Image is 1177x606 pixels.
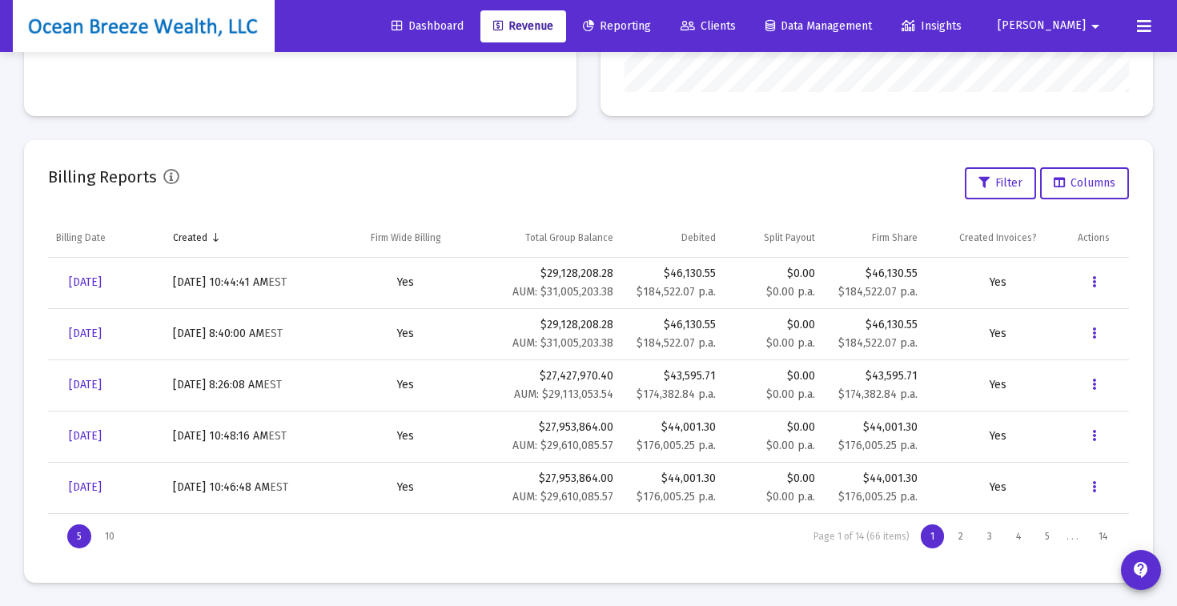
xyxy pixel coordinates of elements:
div: [DATE] 8:40:00 AM [173,326,327,342]
div: Page 14 [1089,524,1117,548]
small: AUM: $31,005,203.38 [512,285,613,299]
small: $0.00 p.a. [766,285,815,299]
div: $46,130.55 [629,317,716,333]
small: $174,382.84 p.a. [637,387,716,401]
a: [DATE] [56,420,114,452]
div: [DATE] 8:26:08 AM [173,377,327,393]
small: AUM: $29,610,085.57 [512,490,613,504]
div: Page 3 [978,524,1002,548]
div: $43,595.71 [629,368,716,384]
h2: Billing Reports [48,164,157,190]
div: $0.00 [732,368,815,403]
small: $174,382.84 p.a. [838,387,918,401]
small: EST [270,480,288,494]
small: $184,522.07 p.a. [637,336,716,350]
small: EST [268,429,287,443]
div: Page Navigation [48,514,1129,559]
div: $27,953,864.00 [484,471,613,505]
small: $176,005.25 p.a. [637,439,716,452]
small: $0.00 p.a. [766,387,815,401]
small: $184,522.07 p.a. [838,336,918,350]
span: Clients [681,19,736,33]
td: Column Firm Share [823,219,926,257]
div: Total Group Balance [525,231,613,244]
div: . . . [1060,531,1085,543]
td: Column Firm Wide Billing [335,219,476,257]
div: [DATE] 10:44:41 AM [173,275,327,291]
td: Column Total Group Balance [476,219,621,257]
div: $27,953,864.00 [484,419,613,454]
div: Yes [343,275,468,291]
small: EST [263,378,282,391]
a: Dashboard [379,10,476,42]
div: Display 10 items on page [95,524,124,548]
small: $176,005.25 p.a. [838,439,918,452]
td: Column Split Payout [724,219,823,257]
div: Yes [343,428,468,444]
div: Yes [934,480,1063,496]
small: AUM: $31,005,203.38 [512,336,613,350]
span: Columns [1054,176,1115,190]
img: Dashboard [25,10,263,42]
button: Filter [965,167,1036,199]
small: AUM: $29,610,085.57 [512,439,613,452]
div: Yes [934,326,1063,342]
td: Column Created Invoices? [926,219,1071,257]
div: Page 4 [1006,524,1030,548]
small: $0.00 p.a. [766,490,815,504]
div: $0.00 [732,419,815,454]
div: $0.00 [732,266,815,300]
small: EST [268,275,287,289]
span: Reporting [583,19,651,33]
div: Data grid [48,219,1129,559]
span: Data Management [765,19,872,33]
div: $44,001.30 [629,419,716,435]
div: $27,427,970.40 [484,368,613,403]
div: $46,130.55 [831,317,918,333]
div: $44,001.30 [831,471,918,487]
mat-icon: arrow_drop_down [1086,10,1105,42]
div: Created [173,231,207,244]
span: [PERSON_NAME] [998,19,1086,33]
small: EST [264,327,283,340]
span: [DATE] [69,480,102,494]
div: Yes [343,377,468,393]
div: $44,001.30 [629,471,716,487]
a: Revenue [480,10,566,42]
small: AUM: $29,113,053.54 [514,387,613,401]
div: Created Invoices? [959,231,1037,244]
a: Data Management [753,10,885,42]
small: $0.00 p.a. [766,439,815,452]
a: [DATE] [56,369,114,401]
td: Column Created [165,219,335,257]
div: Display 5 items on page [67,524,91,548]
small: $176,005.25 p.a. [838,490,918,504]
a: [DATE] [56,472,114,504]
div: Yes [934,275,1063,291]
span: Insights [902,19,962,33]
td: Column Billing Date [48,219,165,257]
td: Column Actions [1070,219,1129,257]
a: Insights [889,10,974,42]
small: $184,522.07 p.a. [838,285,918,299]
mat-icon: contact_support [1131,560,1151,580]
td: Column Debited [621,219,724,257]
div: Firm Wide Billing [371,231,441,244]
div: Billing Date [56,231,106,244]
div: Yes [934,428,1063,444]
div: Debited [681,231,716,244]
span: Filter [978,176,1022,190]
small: $0.00 p.a. [766,336,815,350]
div: Page 5 [1035,524,1059,548]
span: [DATE] [69,429,102,443]
div: Actions [1078,231,1110,244]
div: Page 2 [949,524,973,548]
button: Columns [1040,167,1129,199]
div: Page 1 [921,524,944,548]
div: $44,001.30 [831,419,918,435]
div: $0.00 [732,471,815,505]
span: [DATE] [69,275,102,289]
a: [DATE] [56,267,114,299]
a: Clients [668,10,749,42]
div: $46,130.55 [629,266,716,282]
